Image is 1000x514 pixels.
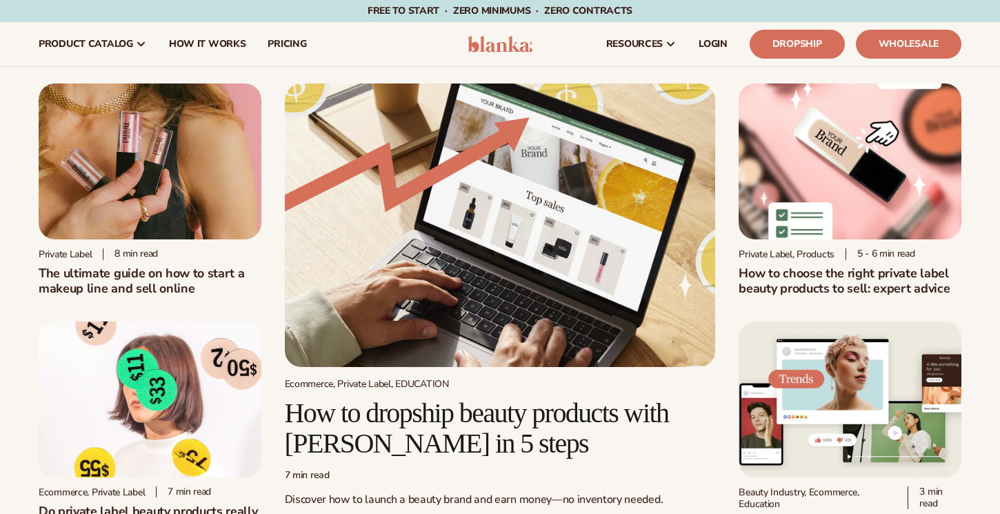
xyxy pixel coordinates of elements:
[739,83,961,296] a: Private Label Beauty Products Click Private Label, Products 5 - 6 min readHow to choose the right...
[39,39,133,50] span: product catalog
[739,266,961,296] h2: How to choose the right private label beauty products to sell: expert advice
[39,486,145,498] div: Ecommerce, Private Label
[156,486,211,498] div: 7 min read
[39,248,92,260] div: Private label
[606,39,663,50] span: resources
[158,22,257,66] a: How It Works
[739,248,834,260] div: Private Label, Products
[39,322,261,477] img: Profitability of private label company
[268,39,306,50] span: pricing
[699,39,728,50] span: LOGIN
[750,30,845,59] a: Dropship
[257,22,317,66] a: pricing
[285,493,716,507] p: Discover how to launch a beauty brand and earn money—no inventory needed.
[285,83,716,367] img: Growing money with ecommerce
[103,248,158,260] div: 8 min read
[285,398,716,459] h2: How to dropship beauty products with [PERSON_NAME] in 5 steps
[908,486,961,510] div: 3 min read
[846,248,915,260] div: 5 - 6 min read
[169,39,246,50] span: How It Works
[468,36,533,52] img: logo
[28,22,158,66] a: product catalog
[739,83,961,239] img: Private Label Beauty Products Click
[368,4,632,17] span: Free to start · ZERO minimums · ZERO contracts
[39,266,261,296] h1: The ultimate guide on how to start a makeup line and sell online
[739,486,897,510] div: Beauty Industry, Ecommerce, Education
[285,378,716,390] div: Ecommerce, Private Label, EDUCATION
[739,322,961,477] img: Social media trends this week (Updated weekly)
[688,22,739,66] a: LOGIN
[285,470,716,482] div: 7 min read
[39,83,261,296] a: Person holding branded make up with a solid pink background Private label 8 min readThe ultimate ...
[39,83,261,239] img: Person holding branded make up with a solid pink background
[856,30,961,59] a: Wholesale
[595,22,688,66] a: resources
